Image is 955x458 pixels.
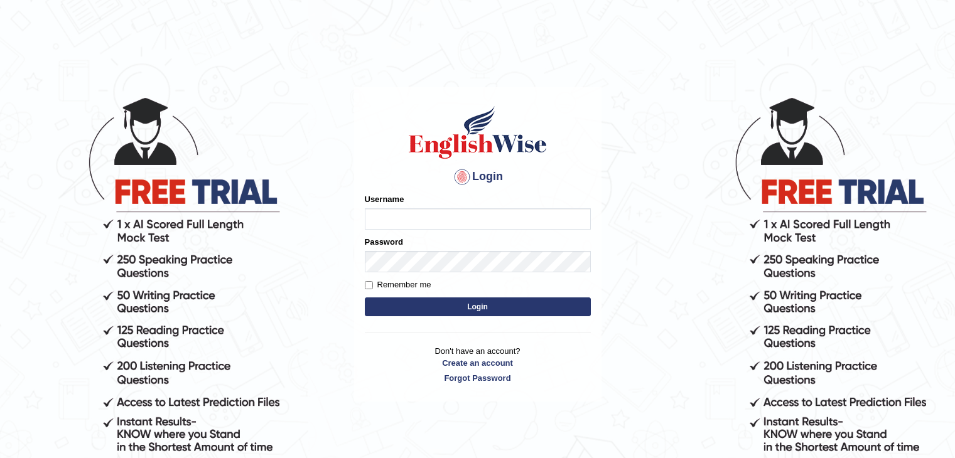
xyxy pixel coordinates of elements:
button: Login [365,297,591,316]
img: Logo of English Wise sign in for intelligent practice with AI [406,104,549,161]
h4: Login [365,167,591,187]
input: Remember me [365,281,373,289]
label: Remember me [365,279,431,291]
a: Create an account [365,357,591,369]
a: Forgot Password [365,372,591,384]
label: Password [365,236,403,248]
label: Username [365,193,404,205]
p: Don't have an account? [365,345,591,384]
